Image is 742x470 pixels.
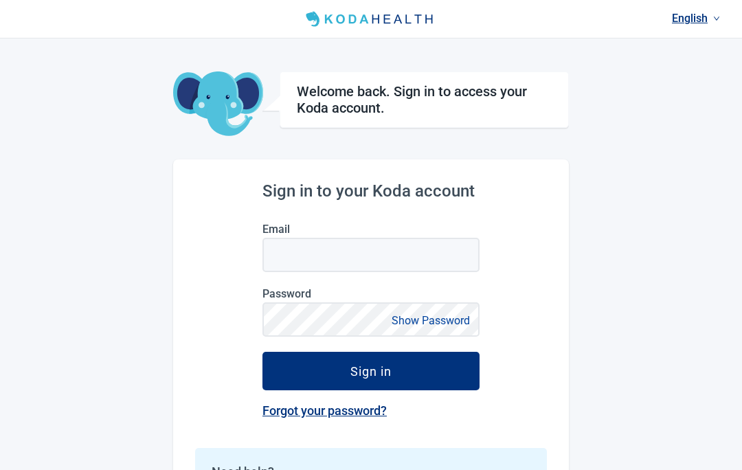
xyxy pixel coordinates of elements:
img: Koda Elephant [173,71,263,137]
h1: Welcome back. Sign in to access your Koda account. [297,83,552,116]
button: Show Password [387,311,474,330]
label: Password [262,287,480,300]
div: Sign in [350,364,392,378]
label: Email [262,223,480,236]
img: Koda Health [300,8,442,30]
span: down [713,15,720,22]
button: Sign in [262,352,480,390]
a: Forgot your password? [262,403,387,418]
a: Current language: English [666,7,726,30]
h2: Sign in to your Koda account [262,181,480,201]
